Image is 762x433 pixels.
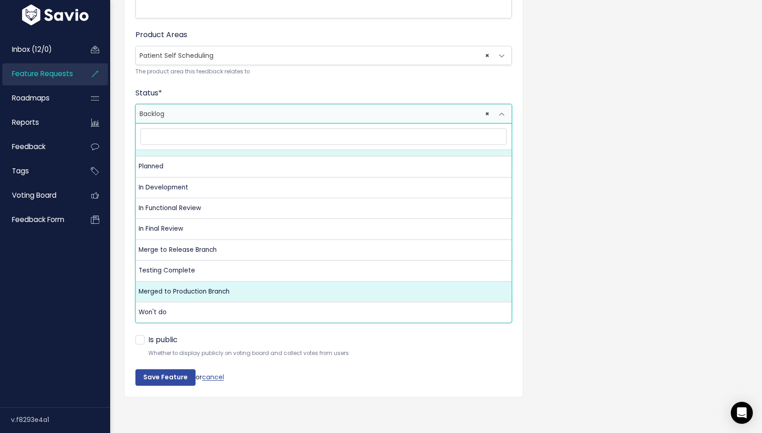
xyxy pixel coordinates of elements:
[2,39,76,60] a: Inbox (12/0)
[12,166,29,176] span: Tags
[136,178,511,198] li: In Development
[485,46,489,65] span: ×
[136,240,511,261] li: Merge to Release Branch
[2,63,76,84] a: Feature Requests
[136,156,511,177] li: Planned
[12,190,56,200] span: Voting Board
[20,4,91,25] img: logo-white.9d6f32f41409.svg
[135,46,512,65] span: Patient Self Scheduling
[2,136,76,157] a: Feedback
[136,219,511,239] li: In Final Review
[485,105,489,123] span: ×
[2,112,76,133] a: Reports
[136,198,511,219] li: In Functional Review
[202,372,224,382] a: cancel
[12,93,50,103] span: Roadmaps
[2,88,76,109] a: Roadmaps
[136,46,493,65] span: Patient Self Scheduling
[136,282,511,302] li: Merged to Production Branch
[148,349,512,358] small: Whether to display publicly on voting board and collect votes from users
[135,88,162,99] label: Status
[11,408,110,432] div: v.f8293e4a1
[135,104,512,123] span: Backlog
[12,117,39,127] span: Reports
[135,67,512,77] small: The product area this feedback relates to
[12,142,45,151] span: Feedback
[136,261,511,281] li: Testing Complete
[135,29,187,40] label: Product Areas
[2,161,76,182] a: Tags
[136,105,493,123] span: Backlog
[731,402,753,424] div: Open Intercom Messenger
[2,209,76,230] a: Feedback form
[2,185,76,206] a: Voting Board
[12,44,52,54] span: Inbox (12/0)
[12,215,64,224] span: Feedback form
[135,369,196,386] input: Save Feature
[136,302,511,322] li: Won't do
[12,69,73,78] span: Feature Requests
[148,333,178,347] label: Is public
